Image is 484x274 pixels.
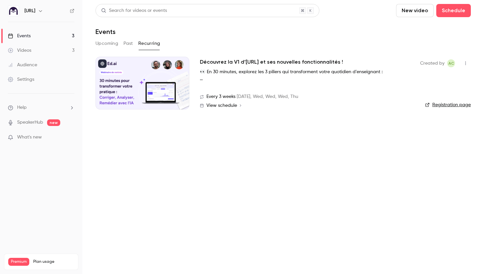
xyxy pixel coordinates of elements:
[47,119,60,126] span: new
[206,103,237,108] span: View schedule
[17,119,43,126] a: SpeakerHub
[8,62,37,68] div: Audience
[447,59,455,67] span: Alison Chopard
[420,59,444,67] span: Created by
[8,104,74,111] li: help-dropdown-opener
[8,76,34,83] div: Settings
[138,38,160,49] button: Recurring
[95,28,116,36] h1: Events
[67,135,74,140] iframe: Noticeable Trigger
[17,134,42,141] span: What's new
[8,47,31,54] div: Videos
[425,102,471,108] a: Registration page
[436,4,471,17] button: Schedule
[8,258,29,266] span: Premium
[448,59,454,67] span: AC
[200,58,343,66] a: Découvrez la V1 d’[URL] et ses nouvelles fonctionnalités !
[396,4,434,17] button: New video
[8,33,31,39] div: Events
[95,38,118,49] button: Upcoming
[237,93,298,100] span: [DATE], Wed, Wed, Wed, Thu
[123,38,133,49] button: Past
[17,104,27,111] span: Help
[33,259,74,264] span: Plan usage
[24,8,35,14] h6: [URL]
[206,93,235,100] span: Every 3 weeks
[101,7,167,14] div: Search for videos or events
[200,69,397,76] p: 👀 En 30 minutes, explorez les 3 piliers qui transforment votre quotidien d’enseignant :
[8,6,19,16] img: Ed.ai
[200,103,410,108] a: View schedule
